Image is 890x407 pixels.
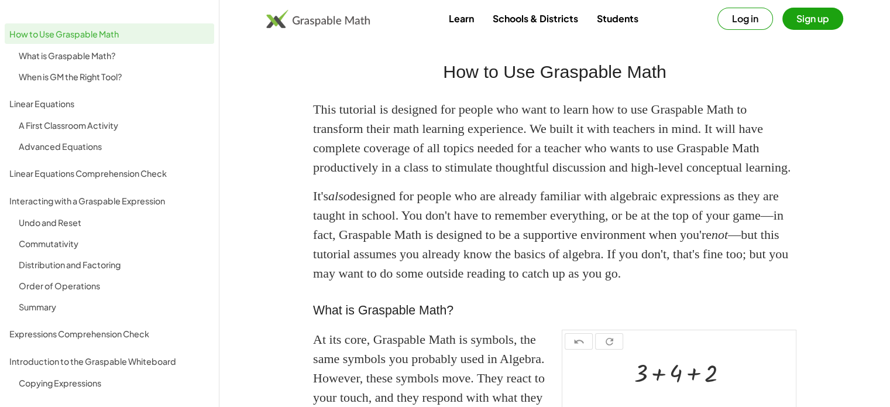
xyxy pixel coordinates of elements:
[19,139,209,153] div: Advanced Equations
[595,333,623,350] button: refresh
[19,279,209,293] div: Order of Operations
[9,166,209,180] div: Linear Equations Comprehension Check
[5,323,214,344] a: Expressions Comprehension Check
[19,70,209,84] div: When is GM the Right Tool?
[328,189,350,203] em: also
[19,376,209,390] div: Copying Expressions
[483,8,587,29] a: Schools & Districts
[313,186,796,283] p: It's designed for people who are already familiar with algebraic expressions as they are taught i...
[19,300,209,314] div: Summary
[717,8,773,30] button: Log in
[19,216,209,230] div: Undo and Reset
[782,8,843,30] button: Sign up
[313,100,796,177] p: This tutorial is designed for people who want to learn how to use Graspable Math to transform the...
[5,93,214,114] a: Linear Equations
[5,23,214,44] a: How to Use Graspable Math
[9,97,209,111] div: Linear Equations
[9,194,209,208] div: Interacting with a Graspable Expression
[5,163,214,183] a: Linear Equations Comprehension Check
[587,8,648,29] a: Students
[5,351,214,371] a: Introduction to the Graspable Whiteboard
[604,335,615,349] i: refresh
[9,354,209,368] div: Introduction to the Graspable Whiteboard
[19,118,209,132] div: A First Classroom Activity
[5,190,214,211] a: Interacting with a Graspable Expression
[9,327,209,341] div: Expressions Comprehension Check
[19,237,209,251] div: Commutativity
[19,49,209,63] div: What is Graspable Math?
[19,258,209,272] div: Distribution and Factoring
[573,335,585,349] i: undo
[313,59,796,85] h2: How to Use Graspable Math
[565,333,593,350] button: undo
[313,302,796,320] h3: What is Graspable Math?
[439,8,483,29] a: Learn
[9,27,209,41] div: How to Use Graspable Math
[712,227,728,242] em: not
